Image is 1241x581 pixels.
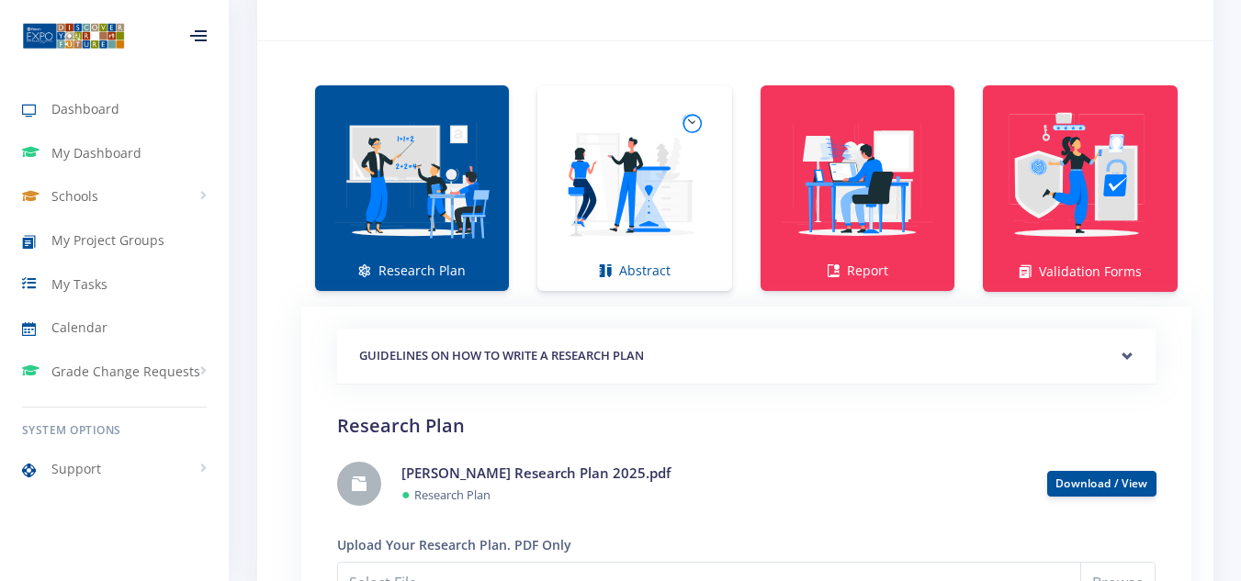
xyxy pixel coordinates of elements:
a: Abstract [537,85,731,291]
img: Abstract [552,96,716,261]
span: My Dashboard [51,143,141,162]
h5: GUIDELINES ON HOW TO WRITE A RESEARCH PLAN [359,347,1134,365]
small: Research Plan [414,486,491,503]
a: Validation Forms [983,85,1178,292]
h6: System Options [22,422,207,439]
img: Report [775,96,940,261]
a: Download / View [1055,475,1148,491]
span: Schools [51,186,98,206]
img: ... [22,21,125,50]
span: Calendar [51,318,107,337]
img: Research Plan [330,96,494,261]
a: Report [761,85,954,291]
h2: Research Plan [337,412,1156,440]
button: Download / View [1047,471,1156,497]
span: Grade Change Requests [51,362,200,381]
a: [PERSON_NAME] Research Plan 2025.pdf [401,464,671,482]
span: My Project Groups [51,230,164,250]
span: Dashboard [51,99,119,118]
label: Upload Your Research Plan. PDF Only [337,535,571,554]
span: Support [51,459,101,478]
a: Research Plan [315,85,509,291]
span: ● [401,484,411,504]
span: My Tasks [51,274,107,294]
img: Validation Forms [998,96,1163,262]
